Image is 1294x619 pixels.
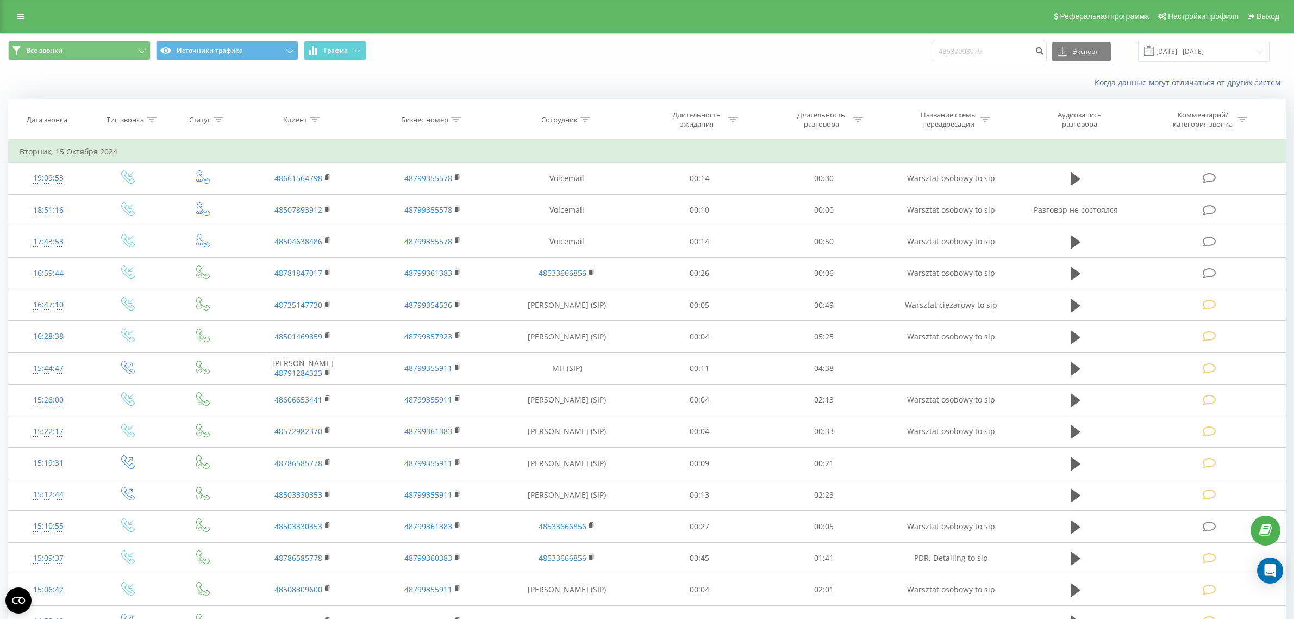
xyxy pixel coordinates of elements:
a: 48799355911 [404,363,452,373]
td: 04:38 [761,352,886,384]
a: 48533666856 [539,553,586,563]
td: 00:11 [637,352,761,384]
td: PDR, Detailing to sip [886,542,1016,574]
a: 48799355911 [404,584,452,595]
a: 48799354536 [404,300,452,310]
span: Все звонки [26,46,62,55]
td: 00:05 [761,511,886,542]
button: Все звонки [8,41,151,60]
a: 48799361383 [404,426,452,436]
td: Voicemail [497,226,637,257]
input: Поиск по номеру [932,42,1047,61]
div: Статус [189,115,211,125]
td: 00:04 [637,416,761,447]
a: 48606653441 [274,394,322,405]
a: 48572982370 [274,426,322,436]
td: 01:41 [761,542,886,574]
td: 00:21 [761,448,886,479]
a: 48533666856 [539,521,586,531]
div: 16:28:38 [20,326,77,347]
button: Экспорт [1052,42,1111,61]
td: 02:23 [761,479,886,511]
div: 16:59:44 [20,263,77,284]
a: 48799355911 [404,394,452,405]
td: [PERSON_NAME] (SIP) [497,448,637,479]
div: 15:19:31 [20,453,77,474]
td: [PERSON_NAME] [238,352,368,384]
a: 48507893912 [274,205,322,215]
td: 00:05 [637,289,761,321]
div: Аудиозапись разговора [1044,110,1115,129]
div: Длительность ожидания [667,110,726,129]
td: Warsztat osobowy to sip [886,226,1016,257]
button: Open CMP widget [5,587,32,614]
a: Когда данные могут отличаться от других систем [1095,77,1286,88]
td: Voicemail [497,194,637,226]
td: 02:01 [761,574,886,605]
div: Клиент [283,115,307,125]
span: Настройки профиля [1168,12,1239,21]
td: [PERSON_NAME] (SIP) [497,384,637,416]
td: МП (SIP) [497,352,637,384]
td: 00:04 [637,384,761,416]
td: 00:26 [637,257,761,289]
td: Warsztat osobowy to sip [886,321,1016,352]
td: 00:04 [637,574,761,605]
td: 00:00 [761,194,886,226]
a: 48799361383 [404,268,452,278]
div: 15:10:55 [20,516,77,537]
td: 00:30 [761,163,886,194]
a: 48799355578 [404,205,452,215]
a: 48791284323 [274,368,322,378]
td: Вторник, 15 Октября 2024 [9,141,1286,163]
div: Комментарий/категория звонка [1171,110,1235,129]
td: Warsztat osobowy to sip [886,194,1016,226]
a: 48504638486 [274,236,322,246]
a: 48501469859 [274,331,322,342]
button: График [304,41,366,60]
div: 16:47:10 [20,294,77,315]
div: Название схемы переадресации [920,110,978,129]
a: 48533666856 [539,268,586,278]
div: 18:51:16 [20,200,77,221]
td: [PERSON_NAME] (SIP) [497,321,637,352]
button: Источники трафика [156,41,298,60]
div: Длительность разговора [792,110,851,129]
div: 15:06:42 [20,579,77,601]
div: 19:09:53 [20,168,77,189]
a: 48799355911 [404,490,452,500]
a: 48799355911 [404,458,452,468]
td: Warsztat osobowy to sip [886,511,1016,542]
td: Voicemail [497,163,637,194]
td: Warsztat osobowy to sip [886,257,1016,289]
td: [PERSON_NAME] (SIP) [497,289,637,321]
div: 15:26:00 [20,389,77,411]
span: Выход [1257,12,1279,21]
a: 48786585778 [274,458,322,468]
a: 48799357923 [404,331,452,342]
span: Реферальная программа [1060,12,1149,21]
div: Сотрудник [541,115,578,125]
div: 15:12:44 [20,484,77,505]
a: 48786585778 [274,553,322,563]
td: [PERSON_NAME] (SIP) [497,416,637,447]
a: 48508309600 [274,584,322,595]
td: Warsztat osobowy to sip [886,163,1016,194]
td: 00:14 [637,226,761,257]
td: [PERSON_NAME] (SIP) [497,479,637,511]
td: 00:33 [761,416,886,447]
div: Дата звонка [27,115,67,125]
a: 48661564798 [274,173,322,183]
a: 48503330353 [274,490,322,500]
a: 48799361383 [404,521,452,531]
div: 15:22:17 [20,421,77,442]
span: График [324,47,348,54]
div: Тип звонка [107,115,144,125]
td: 00:50 [761,226,886,257]
a: 48503330353 [274,521,322,531]
a: 48799355578 [404,173,452,183]
a: 48781847017 [274,268,322,278]
td: 00:45 [637,542,761,574]
td: 02:13 [761,384,886,416]
div: Open Intercom Messenger [1257,558,1283,584]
